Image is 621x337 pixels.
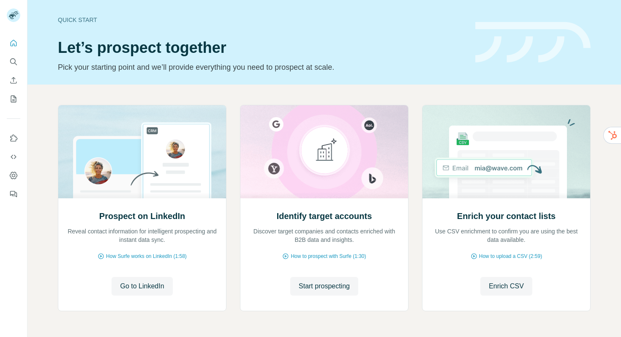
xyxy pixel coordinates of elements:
img: Prospect on LinkedIn [58,105,226,198]
button: Search [7,54,20,69]
span: Go to LinkedIn [120,281,164,291]
span: How to prospect with Surfe (1:30) [291,252,366,260]
button: My lists [7,91,20,107]
button: Use Surfe on LinkedIn [7,131,20,146]
img: Enrich your contact lists [422,105,591,198]
p: Reveal contact information for intelligent prospecting and instant data sync. [67,227,218,244]
button: Start prospecting [290,277,358,296]
button: Feedback [7,186,20,202]
button: Go to LinkedIn [112,277,172,296]
img: Identify target accounts [240,105,409,198]
span: Enrich CSV [489,281,524,291]
p: Use CSV enrichment to confirm you are using the best data available. [431,227,582,244]
button: Quick start [7,36,20,51]
p: Pick your starting point and we’ll provide everything you need to prospect at scale. [58,61,465,73]
span: How Surfe works on LinkedIn (1:58) [106,252,187,260]
button: Enrich CSV [480,277,532,296]
h2: Identify target accounts [277,210,372,222]
span: How to upload a CSV (2:59) [479,252,542,260]
span: Start prospecting [299,281,350,291]
button: Enrich CSV [7,73,20,88]
button: Dashboard [7,168,20,183]
img: banner [475,22,591,63]
button: Use Surfe API [7,149,20,164]
h1: Let’s prospect together [58,39,465,56]
div: Quick start [58,16,465,24]
h2: Enrich your contact lists [457,210,556,222]
p: Discover target companies and contacts enriched with B2B data and insights. [249,227,400,244]
h2: Prospect on LinkedIn [99,210,185,222]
